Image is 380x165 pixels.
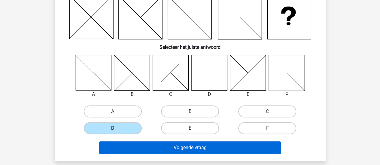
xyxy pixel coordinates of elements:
[238,122,296,134] label: F
[161,122,219,134] label: E
[187,91,232,98] div: D
[64,40,316,50] h6: Selecteer het juiste antwoord
[71,91,116,98] div: A
[148,91,193,98] div: C
[264,91,309,98] div: F
[109,91,155,98] div: B
[84,122,142,134] label: D
[99,141,281,154] button: Volgende vraag
[225,91,271,98] div: E
[238,105,296,117] label: C
[84,105,142,117] label: A
[161,105,219,117] label: B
